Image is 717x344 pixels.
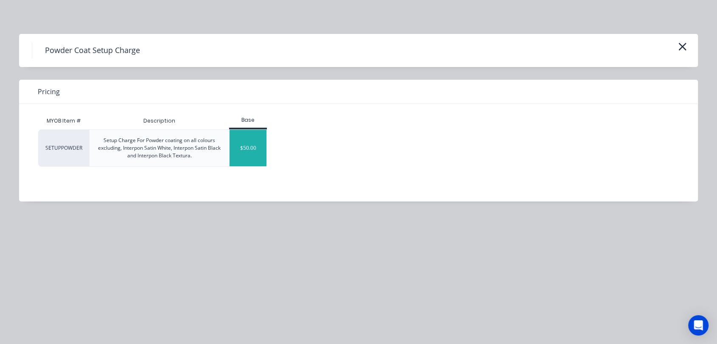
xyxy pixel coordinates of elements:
div: $50.00 [230,130,266,166]
div: Base [229,116,267,124]
div: Setup Charge For Powder coating on all colours excluding, Interpon Satin White, Interpon Satin Bl... [96,137,222,159]
div: MYOB Item # [38,112,89,129]
span: Pricing [38,87,60,97]
div: SETUPPOWDER [38,129,89,167]
div: Description [137,110,182,131]
div: Open Intercom Messenger [688,315,709,336]
h4: Powder Coat Setup Charge [32,42,153,59]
